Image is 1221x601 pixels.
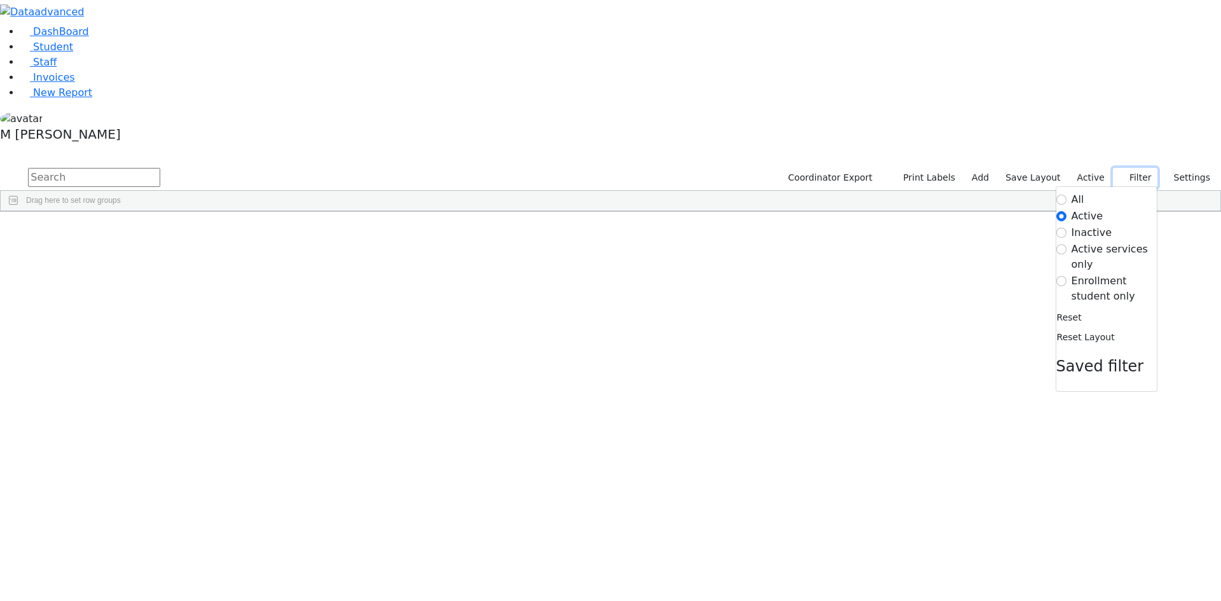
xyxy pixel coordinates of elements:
label: Inactive [1072,225,1112,240]
label: Active [1072,209,1103,224]
button: Print Labels [888,168,961,188]
button: Filter [1113,168,1157,188]
input: Inactive [1056,228,1066,238]
label: All [1072,192,1084,207]
button: Reset Layout [1056,328,1115,347]
button: Coordinator Export [780,168,878,188]
input: Search [28,168,160,187]
button: Reset [1056,308,1082,328]
a: Staff [20,56,57,68]
label: Enrollment student only [1072,273,1157,304]
input: Active [1056,211,1066,221]
div: Settings [1056,186,1157,392]
input: All [1056,195,1066,205]
span: Staff [33,56,57,68]
span: Student [33,41,73,53]
span: DashBoard [33,25,89,38]
label: Active services only [1072,242,1157,272]
input: Active services only [1056,244,1066,254]
span: Invoices [33,71,75,83]
span: Saved filter [1056,357,1144,375]
a: Add [966,168,995,188]
label: Active [1072,168,1110,188]
a: New Report [20,86,92,99]
input: Enrollment student only [1056,276,1066,286]
a: Invoices [20,71,75,83]
span: New Report [33,86,92,99]
a: Student [20,41,73,53]
button: Save Layout [1000,168,1066,188]
a: DashBoard [20,25,89,38]
span: Drag here to set row groups [26,196,121,205]
button: Settings [1157,168,1216,188]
